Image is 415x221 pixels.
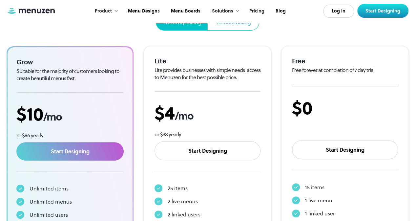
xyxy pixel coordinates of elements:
a: Start Designing [16,142,124,161]
div: 15 items [305,183,324,191]
div: Lite provides businesses with simple needs access to Menuzen for the best possible price. [155,67,260,81]
div: 25 items [168,184,188,192]
div: Solutions [205,1,243,21]
div: Lite [155,57,260,65]
div: or $96 yearly [16,132,124,139]
a: Blog [269,1,291,21]
span: 10 [27,101,43,127]
div: $ [155,102,260,124]
a: Log In [323,5,354,18]
span: /mo [43,110,62,124]
div: Solutions [212,8,233,15]
div: Grow [16,58,124,66]
a: Menu Designs [122,1,165,21]
div: Product [95,8,112,15]
div: 2 linked users [168,210,200,218]
a: Pricing [243,1,269,21]
a: Menu Boards [165,1,205,21]
a: Start Designing [292,140,398,159]
div: Product [88,1,122,21]
div: Suitable for the majority of customers looking to create beautiful menus fast. [16,68,124,82]
span: 4 [165,100,175,126]
div: Free [292,57,398,65]
div: Unlimited items [30,185,69,192]
div: $ [16,103,124,125]
div: Unlimited users [30,211,68,219]
span: /mo [175,109,193,123]
div: 1 live menu [305,196,332,204]
div: Free forever at completion of 7 day trial [292,67,398,74]
a: Start Designing [155,141,260,160]
div: Unlimited menus [30,198,72,206]
a: Start Designing [357,4,408,18]
div: 1 linked user [305,210,335,217]
div: or $38 yearly [155,131,260,138]
div: 2 live menus [168,197,198,205]
div: $0 [292,97,398,119]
